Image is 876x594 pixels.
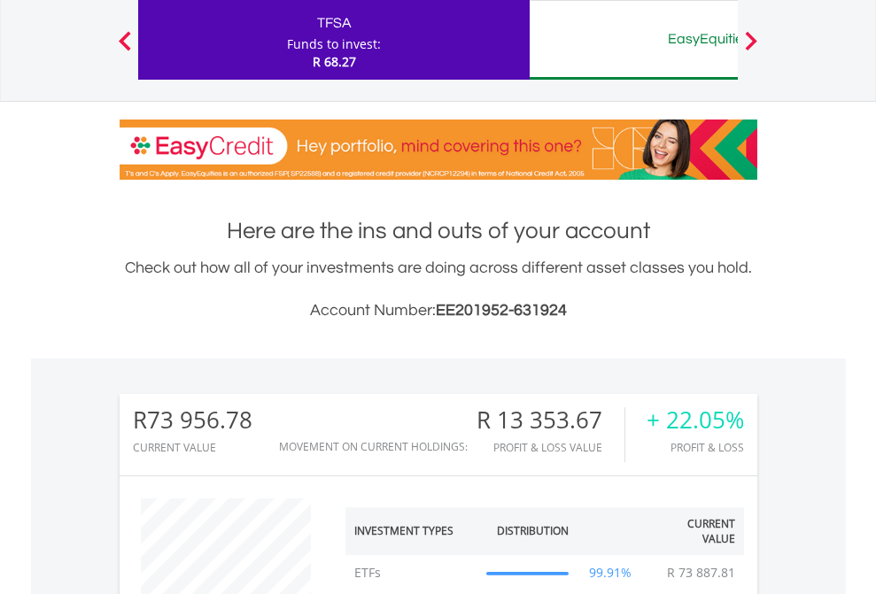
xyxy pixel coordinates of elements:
button: Next [733,40,769,58]
div: Profit & Loss Value [477,442,624,453]
th: Investment Types [345,507,478,555]
div: Profit & Loss [647,442,744,453]
span: R 68.27 [313,53,356,70]
div: Distribution [497,523,569,538]
div: Funds to invest: [287,35,381,53]
th: Current Value [644,507,744,555]
div: TFSA [149,11,519,35]
div: Check out how all of your investments are doing across different asset classes you hold. [120,256,757,323]
div: R 13 353.67 [477,407,624,433]
div: CURRENT VALUE [133,442,252,453]
h1: Here are the ins and outs of your account [120,215,757,247]
td: R 73 887.81 [658,555,744,590]
span: EE201952-631924 [436,302,567,319]
td: 99.91% [578,555,644,590]
td: ETFs [345,555,478,590]
div: R73 956.78 [133,407,252,433]
h3: Account Number: [120,298,757,323]
button: Previous [107,40,143,58]
div: Movement on Current Holdings: [279,441,468,452]
img: EasyCredit Promotion Banner [120,120,757,180]
div: + 22.05% [647,407,744,433]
